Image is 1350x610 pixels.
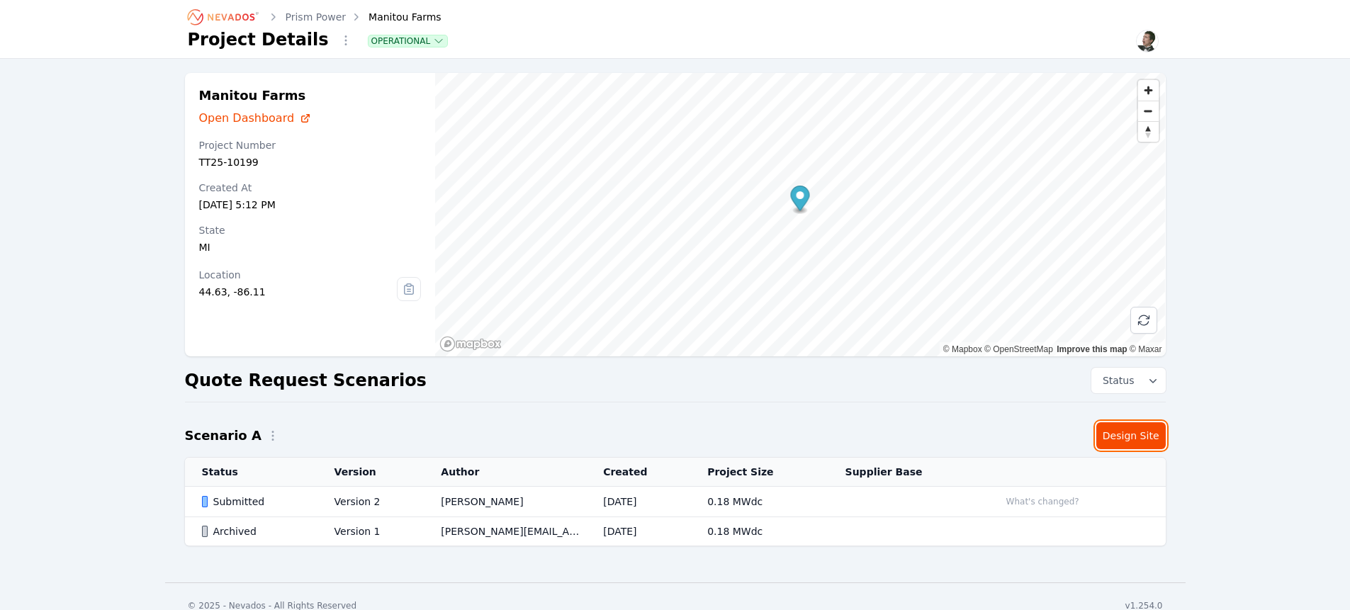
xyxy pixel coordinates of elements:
button: Reset bearing to north [1138,121,1159,142]
div: TT25-10199 [199,155,422,169]
td: [PERSON_NAME] [424,487,586,517]
td: [DATE] [586,487,690,517]
div: Submitted [202,495,310,509]
button: Status [1091,368,1166,393]
h2: Scenario A [185,426,261,446]
td: Version 2 [317,487,424,517]
div: State [199,223,422,237]
span: Status [1097,373,1135,388]
tr: SubmittedVersion 2[PERSON_NAME][DATE]0.18 MWdcWhat's changed? [185,487,1166,517]
th: Version [317,458,424,487]
th: Status [185,458,317,487]
button: Operational [369,35,448,47]
h2: Manitou Farms [199,87,422,104]
div: Project Number [199,138,422,152]
canvas: Map [435,73,1165,356]
a: Improve this map [1057,344,1127,354]
nav: Breadcrumb [188,6,441,28]
div: Map marker [791,186,810,215]
a: Prism Power [286,10,347,24]
th: Created [586,458,690,487]
td: 0.18 MWdc [690,487,828,517]
button: Zoom out [1138,101,1159,121]
th: Author [424,458,586,487]
div: 44.63, -86.11 [199,285,398,299]
div: Archived [202,524,310,538]
span: Reset bearing to north [1138,122,1159,142]
div: Created At [199,181,422,195]
a: OpenStreetMap [984,344,1053,354]
div: Location [199,268,398,282]
td: 0.18 MWdc [690,517,828,546]
tr: ArchivedVersion 1[PERSON_NAME][EMAIL_ADDRESS][PERSON_NAME][DOMAIN_NAME][DATE]0.18 MWdc [185,517,1166,546]
td: [DATE] [586,517,690,546]
div: [DATE] 5:12 PM [199,198,422,212]
span: Open Dashboard [199,110,295,127]
a: Mapbox homepage [439,336,502,352]
a: Design Site [1096,422,1166,449]
td: Version 1 [317,517,424,546]
th: Supplier Base [828,458,983,487]
img: Alex Kushner [1136,30,1159,52]
button: What's changed? [1000,494,1086,509]
div: MI [199,240,422,254]
h2: Quote Request Scenarios [185,369,427,392]
td: [PERSON_NAME][EMAIL_ADDRESS][PERSON_NAME][DOMAIN_NAME] [424,517,586,546]
button: Zoom in [1138,80,1159,101]
th: Project Size [690,458,828,487]
a: Mapbox [943,344,982,354]
a: Maxar [1130,344,1162,354]
div: Manitou Farms [349,10,441,24]
h1: Project Details [188,28,329,51]
a: Open Dashboard [199,110,422,127]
